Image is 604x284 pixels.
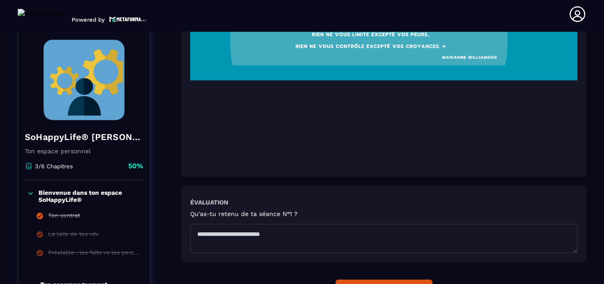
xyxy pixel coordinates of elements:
img: banner [25,36,143,124]
h6: Évaluation [190,199,228,206]
p: 50% [128,161,143,171]
h5: Qu'as-tu retenu de ta séance N°1 ? [190,210,298,217]
img: logo [109,15,146,23]
p: Bienvenue dans ton espace SoHappyLife® [38,189,141,203]
img: logo-branding [18,9,65,23]
div: Préalable : les faits vs les perceptions [48,249,141,259]
div: Ton contrat [48,212,80,222]
p: Ton espace personnel [25,148,143,155]
p: Powered by [72,16,105,23]
p: 3/6 Chapitres [35,163,73,170]
div: La liste de tes rdv [48,231,99,240]
h4: SoHappyLife® [PERSON_NAME] [25,131,143,143]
